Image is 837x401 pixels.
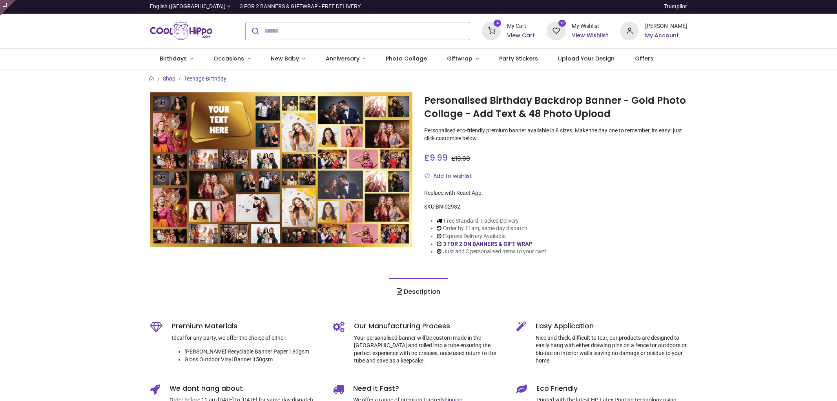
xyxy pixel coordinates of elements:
div: 3 FOR 2 BANNERS & GIFTWRAP - FREE DELIVERY [240,3,361,11]
a: New Baby [261,49,315,69]
div: SKU: [424,203,687,211]
a: Description [389,278,448,306]
a: 4 [482,27,501,33]
a: Logo of Cool Hippo [150,20,213,42]
span: Birthdays [160,55,187,62]
span: Upload Your Design [558,55,615,62]
span: BN-02932 [436,203,460,210]
div: My Cart [507,22,535,30]
h5: Premium Materials [172,321,321,331]
a: Teenage Birthday [184,75,226,82]
a: Giftwrap [437,49,489,69]
h5: Need it Fast? [353,384,504,394]
li: Free Standard Tracked Delivery [437,217,547,225]
button: Add to wishlistAdd to wishlist [424,170,479,183]
span: £ [424,152,448,163]
li: Just add 3 personalised items to your cart! [437,248,547,256]
span: Offers [635,55,653,62]
h5: Eco Friendly [536,384,687,394]
span: Photo Collage [386,55,427,62]
a: View Wishlist [572,32,608,40]
span: New Baby [271,55,299,62]
p: Your personalised banner will be custom made in the [GEOGRAPHIC_DATA] and rolled into a tube ensu... [354,334,504,365]
li: Express Delivery Available [437,233,547,240]
span: Giftwrap [447,55,472,62]
a: Birthdays [150,49,204,69]
p: Personalised eco-friendly premium banner available in 8 sizes. Make the day one to remember, its ... [424,127,687,142]
span: 9.99 [430,152,448,163]
p: Nice and thick, difficult to tear, our products are designed to easily hang with either drawing p... [536,334,687,365]
a: Occasions [203,49,261,69]
h5: Easy Application [536,321,687,331]
a: Anniversary [315,49,376,69]
span: Party Stickers [499,55,538,62]
div: Replace with React App. [424,189,687,197]
span: Occasions [213,55,244,62]
i: Add to wishlist [425,173,430,179]
li: Order by 11am, same day dispatch [437,225,547,233]
div: [PERSON_NAME] [645,22,687,30]
sup: 4 [494,20,501,27]
h5: We dont hang about [170,384,321,394]
button: Submit [246,22,264,40]
a: Shop [163,75,175,82]
span: Anniversary [326,55,359,62]
a: My Account [645,32,687,40]
a: 0 [547,27,565,33]
sup: 0 [558,20,566,27]
h1: Personalised Birthday Backdrop Banner - Gold Photo Collage - Add Text & 48 Photo Upload [424,94,687,121]
li: [PERSON_NAME] Recyclable Banner Paper 180gsm [184,348,321,356]
img: Cool Hippo [150,20,213,42]
div: My Wishlist [572,22,608,30]
a: Trustpilot [664,3,687,11]
li: Gloss Outdoor Vinyl Banner 150gsm [184,356,321,364]
a: English ([GEOGRAPHIC_DATA]) [150,3,231,11]
a: 3 FOR 2 ON BANNERS & GIFT WRAP [443,241,532,247]
h5: Our Manufacturing Process [354,321,504,331]
img: Personalised Birthday Backdrop Banner - Gold Photo Collage - Add Text & 48 Photo Upload [150,92,413,247]
a: View Cart [507,32,535,40]
span: 19.98 [455,155,470,163]
span: £ [451,155,470,163]
p: Ideal for any party, we offer the choice of either: [172,334,321,342]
